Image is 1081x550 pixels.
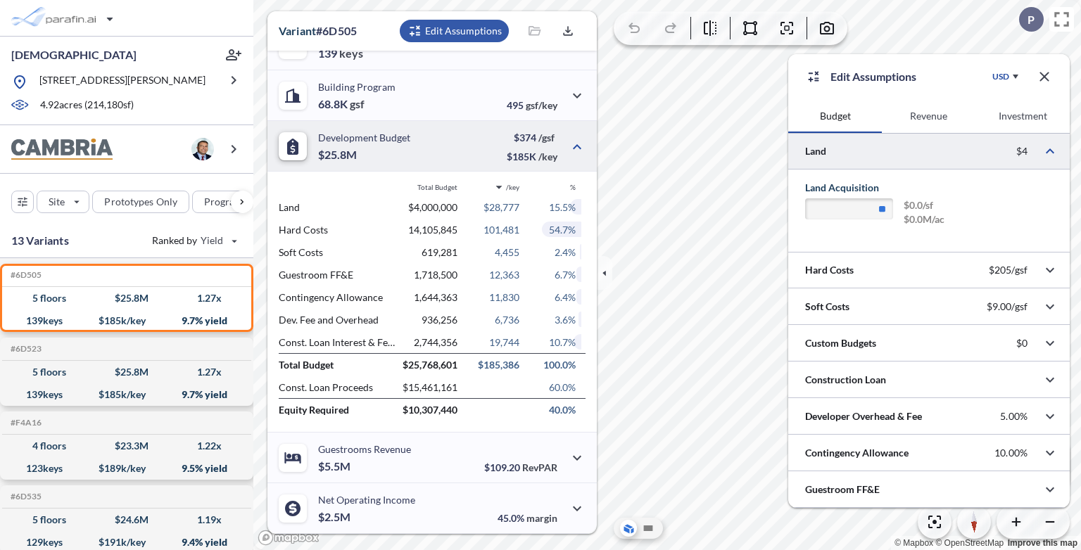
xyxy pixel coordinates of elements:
[543,359,576,371] span: 100.0%
[201,234,224,248] span: Yield
[805,446,909,460] p: Contingency Allowance
[549,404,576,416] span: 40.0%
[403,359,457,371] span: $25,768,601
[403,381,457,393] span: $15,461,161
[484,461,557,473] p: $109.20
[318,494,415,506] p: Net Operating Income
[141,229,246,252] button: Ranked by Yield
[805,300,849,314] p: Soft Costs
[318,81,396,93] p: Building Program
[1028,13,1035,26] p: P
[620,520,637,537] button: Aerial View
[992,71,1009,82] div: USD
[279,24,357,38] p: # 6d505
[538,151,557,162] span: /key
[279,246,396,258] p: Soft Costs
[279,404,396,416] p: Equity Required
[318,132,410,143] p: Development Budget
[805,409,922,423] p: Developer Overhead & Fee
[279,201,396,213] p: Land
[8,418,42,428] h5: Click to copy the code
[279,224,396,236] p: Hard Costs
[483,201,519,213] span: $28,777
[805,181,1053,195] label: Land Acquisition
[279,336,396,348] p: Const. Loan Interest & Fees
[37,191,89,213] button: Site
[414,291,457,303] span: 1,644,363
[805,373,886,387] p: Construction Loan
[40,98,134,113] p: 4.92 acres ( 214,180 sf)
[882,99,975,133] button: Revenue
[318,148,359,162] p: $25.8M
[989,264,1028,276] p: $205/gsf
[318,97,365,111] p: 68.8K
[904,212,944,226] li: $0.0M/ac
[498,512,557,524] p: 45.0%
[1016,337,1028,350] p: $0
[570,183,576,191] span: %
[976,99,1070,133] button: Investment
[526,99,557,111] span: gsf/key
[318,510,353,524] p: $2.5M
[805,263,854,277] p: Hard Costs
[538,132,555,143] span: /gsf
[640,520,657,537] button: Site Plan
[830,68,916,85] p: Edit Assumptions
[279,381,396,393] p: Const. Loan Proceeds
[507,151,557,162] p: $185K
[104,195,177,209] p: Prototypes Only
[478,359,519,371] span: $185,386
[987,300,1028,313] p: $9.00/gsf
[318,46,363,60] p: 139
[994,447,1028,459] p: 10.00%
[549,381,576,393] span: 60.0%
[495,246,519,258] span: 4,455
[192,191,268,213] button: Program
[279,359,396,371] p: Total Budget
[11,47,137,63] p: [DEMOGRAPHIC_DATA]
[408,201,457,213] span: $4,000,000
[935,538,1004,548] a: OpenStreetMap
[805,336,876,350] p: Custom Budgets
[8,270,42,280] h5: Click to copy the code
[495,314,519,326] span: 6,736
[506,183,519,191] span: /key
[894,538,933,548] a: Mapbox
[318,459,353,473] p: $5.5M
[403,404,457,416] span: $10,307,440
[204,195,244,209] p: Program
[191,138,214,160] img: user logo
[279,291,396,303] p: Contingency Allowance
[8,344,42,354] h5: Click to copy the code
[805,482,880,497] p: Guestroom FF&E
[507,99,557,111] p: 495
[1008,538,1077,548] a: Improve this map
[422,246,457,258] span: 619,281
[788,99,882,133] button: Budget
[904,198,944,212] li: $0.0/sf
[422,314,457,326] span: 936,256
[339,46,363,60] span: keys
[507,132,557,143] p: $374
[555,314,576,326] span: 3.6%
[11,232,69,249] p: 13 Variants
[318,443,411,455] p: Guestrooms Revenue
[279,269,396,281] p: Guestroom FF&E
[350,97,365,111] span: gsf
[489,336,519,348] span: 19,744
[1000,410,1028,423] p: 5.00%
[522,461,557,473] span: RevPAR
[408,224,457,236] span: 14,105,845
[414,336,457,348] span: 2,744,356
[526,512,557,524] span: margin
[8,492,42,501] h5: Click to copy the code
[549,224,576,236] span: 54.7%
[11,139,113,160] img: BrandImage
[555,246,576,258] span: 2.4%
[555,269,576,281] span: 6.7%
[417,183,457,191] span: Total Budget
[549,336,576,348] span: 10.7%
[489,291,519,303] span: 11,830
[49,195,65,209] p: Site
[92,191,189,213] button: Prototypes Only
